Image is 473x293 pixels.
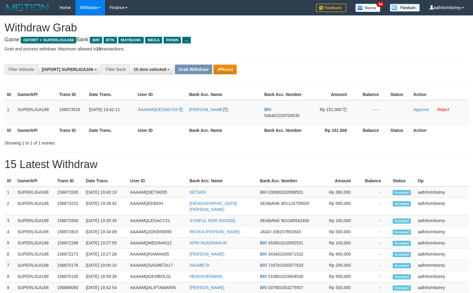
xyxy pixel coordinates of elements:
[83,249,128,260] td: [DATE] 19:27:26
[55,260,83,271] td: 156870176
[96,46,101,51] strong: 10
[393,230,411,235] span: Accepted
[129,64,174,75] button: 15 item selected
[15,198,55,215] td: SUPERLIGA168
[5,125,15,136] th: ID
[55,175,83,186] th: Trans ID
[15,186,55,198] td: SUPERLIGA168
[21,37,76,43] span: ISPORT > SUPERLIGA168
[190,285,224,290] a: [PERSON_NAME]
[136,89,187,100] th: User ID
[281,201,309,206] span: Copy 901124759020 to clipboard
[411,89,468,100] th: Action
[315,198,360,215] td: Rp 500,000
[190,252,224,256] a: [PERSON_NAME]
[360,260,390,271] td: -
[15,260,55,271] td: SUPERLIGA168
[145,37,162,43] span: MEGA
[260,240,267,245] span: BRI
[213,65,237,74] button: Reset
[360,175,390,186] th: Balance
[15,100,57,125] td: SUPERLIGA168
[315,237,360,249] td: Rp 100,000
[315,249,360,260] td: Rp 400,000
[175,65,212,74] button: Grab Withdraw
[190,190,206,195] a: SETIADI
[83,186,128,198] td: [DATE] 19:40:19
[55,271,83,282] td: 156870155
[15,175,55,186] th: Game/API
[356,89,388,100] th: Balance
[415,198,468,215] td: aafnhornborey
[190,229,240,234] a: REOKA [PERSON_NAME]
[268,274,303,279] span: Copy 010801019904530 to clipboard
[15,226,55,237] td: SUPERLIGA168
[262,89,308,100] th: Bank Acc. Number
[415,226,468,237] td: aafnhornborey
[5,226,15,237] td: 4
[388,89,411,100] th: Status
[5,138,193,146] div: Showing 1 to 1 of 1 entries
[415,260,468,271] td: aafnhornborey
[264,113,299,118] span: Copy 546401029703535 to clipboard
[83,215,128,226] td: [DATE] 19:35:39
[118,37,144,43] span: MAYBANK
[376,2,385,7] span: 34
[138,107,183,112] a: AAAAMQDEON0703
[5,3,50,12] img: MOTION_logo.png
[273,229,301,234] span: Copy 106157802643 to clipboard
[390,4,420,12] img: panduan.png
[128,271,187,282] td: AAAAMQGEMBOL01
[55,215,83,226] td: 156872930
[415,215,468,226] td: aafnhornborey
[360,271,390,282] td: -
[5,249,15,260] td: 6
[393,241,411,246] span: Accepted
[128,237,187,249] td: AAAAMQMEDINA012
[315,260,360,271] td: Rp 200,000
[264,107,271,112] span: BRI
[260,252,267,256] span: BRI
[268,240,303,245] span: Copy 453501016992531 to clipboard
[138,107,178,112] span: AAAAMQDEON0703
[415,271,468,282] td: aafnhornborey
[15,271,55,282] td: SUPERLIGA168
[262,125,308,136] th: Bank Acc. Number
[260,201,280,206] span: SEABANK
[55,186,83,198] td: 156873245
[5,89,15,100] th: ID
[360,226,390,237] td: -
[136,125,187,136] th: User ID
[393,201,411,206] span: Accepted
[5,37,468,43] h4: Game: Bank:
[42,67,93,72] span: [ISPORT] SUPERLIGA168
[437,107,449,112] a: Reject
[189,107,228,112] a: [PERSON_NAME]
[187,89,262,100] th: Bank Acc. Name
[57,89,87,100] th: Trans ID
[315,271,360,282] td: Rp 500,000
[390,175,415,186] th: Status
[128,215,187,226] td: AAAAMQLEGACY21
[260,190,267,195] span: BRI
[308,89,356,100] th: Amount
[5,186,15,198] td: 1
[5,158,468,170] h1: 15 Latest Withdraw
[182,37,190,43] span: ...
[55,198,83,215] td: 156873222
[393,218,411,224] span: Accepted
[360,186,390,198] td: -
[343,107,347,112] a: Copy 151000 to clipboard
[38,64,101,75] button: [ISPORT] SUPERLIGA168
[133,67,166,72] span: 15 item selected
[190,201,237,212] a: [DEMOGRAPHIC_DATA][PERSON_NAME]
[315,215,360,226] td: Rp 240,000
[393,274,411,279] span: Accepted
[355,4,381,12] img: Button%20Memo.svg
[5,215,15,226] td: 3
[190,240,227,245] a: APRI NUGRAHA W
[5,64,38,75] div: Filter Website
[260,263,267,268] span: BRI
[393,263,411,268] span: Accepted
[393,285,411,291] span: Accepted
